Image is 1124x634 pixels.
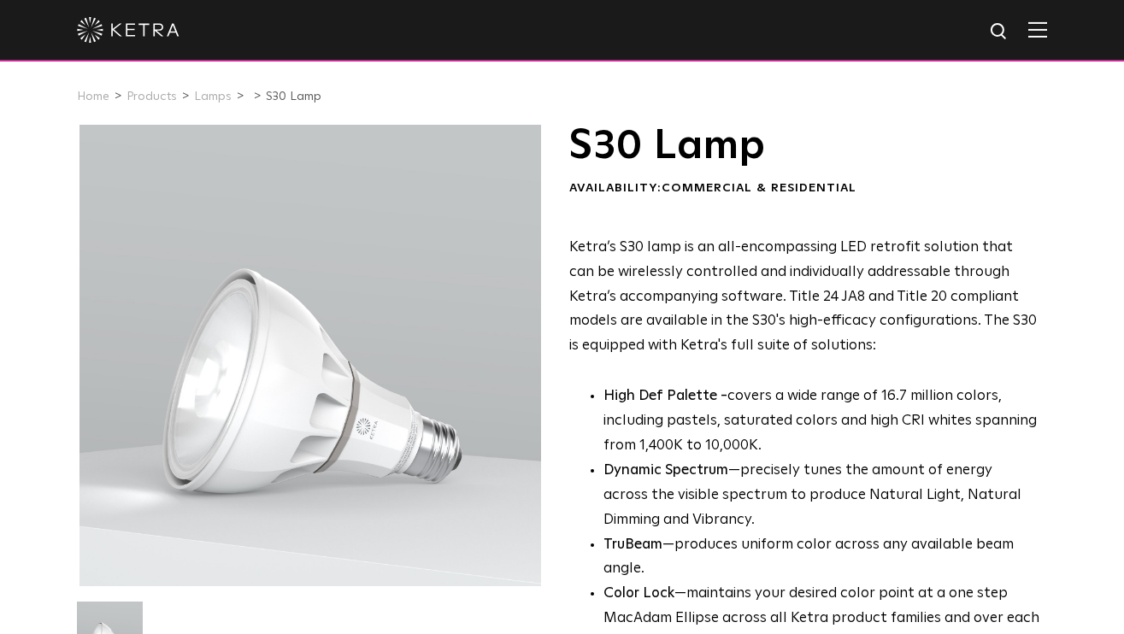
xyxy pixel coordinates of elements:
a: S30 Lamp [266,91,321,103]
p: covers a wide range of 16.7 million colors, including pastels, saturated colors and high CRI whit... [603,385,1040,459]
h1: S30 Lamp [569,125,1040,167]
strong: Color Lock [603,586,674,601]
strong: Dynamic Spectrum [603,463,728,478]
strong: High Def Palette - [603,389,727,403]
li: —produces uniform color across any available beam angle. [603,533,1040,583]
a: Home [77,91,109,103]
li: —precisely tunes the amount of energy across the visible spectrum to produce Natural Light, Natur... [603,459,1040,533]
a: Products [127,91,177,103]
div: Availability: [569,180,1040,197]
img: ketra-logo-2019-white [77,17,179,43]
span: Commercial & Residential [662,182,856,194]
span: Ketra’s S30 lamp is an all-encompassing LED retrofit solution that can be wirelessly controlled a... [569,240,1037,354]
img: Hamburger%20Nav.svg [1028,21,1047,38]
img: search icon [989,21,1010,43]
a: Lamps [194,91,232,103]
strong: TruBeam [603,537,662,552]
